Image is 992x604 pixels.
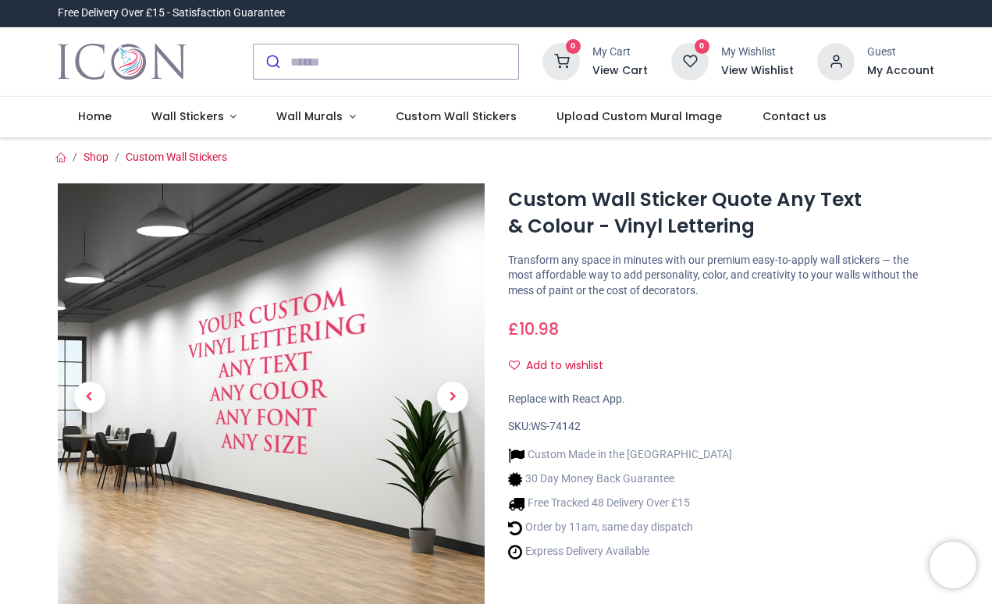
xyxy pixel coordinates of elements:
a: Next [421,247,485,546]
div: Free Delivery Over £15 - Satisfaction Guarantee [58,5,285,21]
span: Home [78,108,112,124]
span: Upload Custom Mural Image [556,108,722,124]
a: View Cart [592,63,648,79]
li: Custom Made in the [GEOGRAPHIC_DATA] [508,447,732,464]
a: Wall Stickers [131,97,257,137]
p: Transform any space in minutes with our premium easy-to-apply wall stickers — the most affordable... [508,253,935,299]
span: Next [437,381,468,412]
a: Custom Wall Stickers [126,151,227,163]
span: 10.98 [519,318,559,340]
a: Previous [58,247,122,546]
li: 30 Day Money Back Guarantee [508,471,732,488]
span: Wall Murals [276,108,343,124]
a: 0 [671,55,709,67]
a: My Account [867,63,934,79]
button: Submit [254,44,290,79]
span: £ [508,318,559,340]
sup: 0 [566,39,581,54]
i: Add to wishlist [509,360,520,371]
div: SKU: [508,419,935,435]
div: Guest [867,44,934,60]
button: Add to wishlistAdd to wishlist [508,353,617,379]
a: Shop [84,151,108,163]
li: Free Tracked 48 Delivery Over £15 [508,496,732,512]
span: Wall Stickers [151,108,224,124]
div: My Cart [592,44,648,60]
iframe: Brevo live chat [930,542,976,588]
span: Custom Wall Stickers [396,108,517,124]
div: Replace with React App. [508,392,935,407]
a: 0 [542,55,580,67]
img: Icon Wall Stickers [58,40,187,83]
h1: Custom Wall Sticker Quote Any Text & Colour - Vinyl Lettering [508,187,935,240]
a: Logo of Icon Wall Stickers [58,40,187,83]
li: Express Delivery Available [508,544,732,560]
span: Previous [74,381,105,412]
div: My Wishlist [721,44,794,60]
iframe: Customer reviews powered by Trustpilot [606,5,934,21]
sup: 0 [695,39,709,54]
a: View Wishlist [721,63,794,79]
span: Contact us [763,108,827,124]
span: WS-74142 [531,420,581,432]
li: Order by 11am, same day dispatch [508,520,732,536]
a: Wall Murals [257,97,376,137]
